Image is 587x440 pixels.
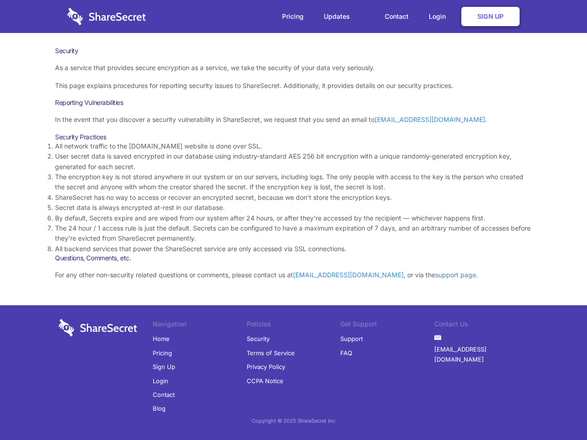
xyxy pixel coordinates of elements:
[340,319,434,332] li: Get Support
[55,223,532,244] li: The 24 hour / 1 access rule is just the default. Secrets can be configured to have a maximum expi...
[461,7,520,26] a: Sign Up
[340,332,363,346] a: Support
[434,342,528,367] a: [EMAIL_ADDRESS][DOMAIN_NAME]
[340,346,352,360] a: FAQ
[273,2,313,31] a: Pricing
[55,115,532,125] p: In the event that you discover a security vulnerability in ShareSecret, we request that you send ...
[247,374,283,388] a: CCPA Notice
[55,270,532,280] p: For any other non-security related questions or comments, please contact us at , or via the .
[247,360,285,374] a: Privacy Policy
[420,2,460,31] a: Login
[67,8,146,25] img: logo-wordmark-white-trans-d4663122ce5f474addd5e946df7df03e33cb6a1c49d2221995e7729f52c070b2.svg
[247,346,295,360] a: Terms of Service
[434,319,528,332] li: Contact Us
[55,151,532,172] li: User secret data is saved encrypted in our database using industry-standard AES 256 bit encryptio...
[55,47,532,55] h1: Security
[55,254,532,262] h3: Questions, Comments, etc.
[55,213,532,223] li: By default, Secrets expire and are wiped from our system after 24 hours, or after they’re accesse...
[55,99,532,107] h3: Reporting Vulnerabilities
[293,271,404,279] a: [EMAIL_ADDRESS][DOMAIN_NAME]
[153,360,175,374] a: Sign Up
[55,192,532,203] li: ShareSecret has no way to access or recover an encrypted secret, because we don’t store the encry...
[55,141,532,151] li: All network traffic to the [DOMAIN_NAME] website is done over SSL.
[55,63,532,73] p: As a service that provides secure encryption as a service, we take the security of your data very...
[376,2,418,31] a: Contact
[247,332,270,346] a: Security
[247,319,341,332] li: Policies
[55,244,532,254] li: All backend services that power the ShareSecret service are only accessed via SSL connections.
[375,115,485,123] a: [EMAIL_ADDRESS][DOMAIN_NAME]
[153,374,168,388] a: Login
[153,346,172,360] a: Pricing
[435,271,476,279] a: support page
[55,133,532,141] h3: Security Practices
[153,401,166,415] a: Blog
[153,319,247,332] li: Navigation
[153,388,175,401] a: Contact
[55,203,532,213] li: Secret data is always encrypted at-rest in our database.
[59,319,137,336] img: logo-wordmark-white-trans-d4663122ce5f474addd5e946df7df03e33cb6a1c49d2221995e7729f52c070b2.svg
[153,332,170,346] a: Home
[55,172,532,192] li: The encryption key is not stored anywhere in our system or on our servers, including logs. The on...
[55,81,532,91] p: This page explains procedures for reporting security issues to ShareSecret. Additionally, it prov...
